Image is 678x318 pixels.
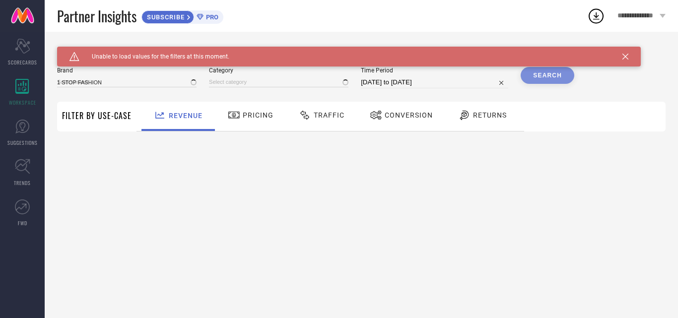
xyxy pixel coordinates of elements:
[361,67,508,74] span: Time Period
[18,219,27,227] span: FWD
[361,76,508,88] input: Select time period
[209,77,348,87] input: Select category
[57,67,197,74] span: Brand
[209,67,348,74] span: Category
[9,99,36,106] span: WORKSPACE
[243,111,273,119] span: Pricing
[587,7,605,25] div: Open download list
[62,110,132,122] span: Filter By Use-Case
[8,59,37,66] span: SCORECARDS
[385,111,433,119] span: Conversion
[14,179,31,187] span: TRENDS
[203,13,218,21] span: PRO
[57,47,126,55] span: SYSTEM WORKSPACE
[7,139,38,146] span: SUGGESTIONS
[473,111,507,119] span: Returns
[57,77,197,87] input: Select brand
[142,13,187,21] span: SUBSCRIBE
[79,53,229,60] span: Unable to load values for the filters at this moment.
[314,111,344,119] span: Traffic
[169,112,203,120] span: Revenue
[57,6,136,26] span: Partner Insights
[141,8,223,24] a: SUBSCRIBEPRO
